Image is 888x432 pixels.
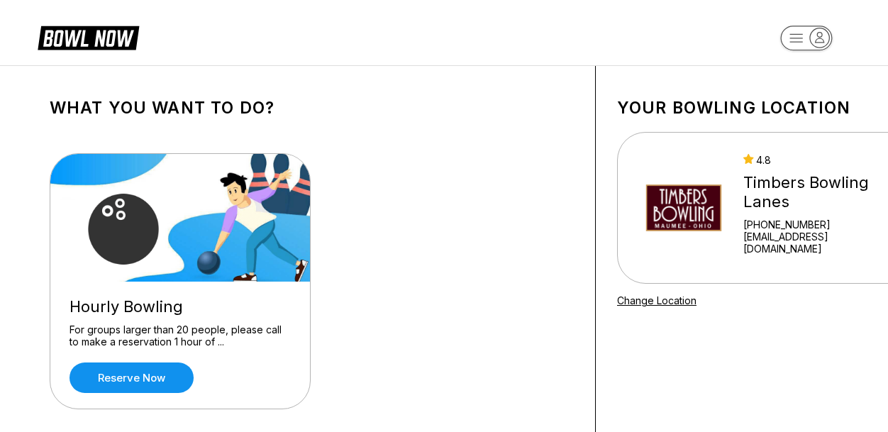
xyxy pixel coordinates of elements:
[617,294,696,306] a: Change Location
[50,154,311,282] img: Hourly Bowling
[50,98,574,118] h1: What you want to do?
[70,323,291,348] div: For groups larger than 20 people, please call to make a reservation 1 hour of ...
[70,362,194,393] a: Reserve now
[636,155,731,261] img: Timbers Bowling Lanes
[70,297,291,316] div: Hourly Bowling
